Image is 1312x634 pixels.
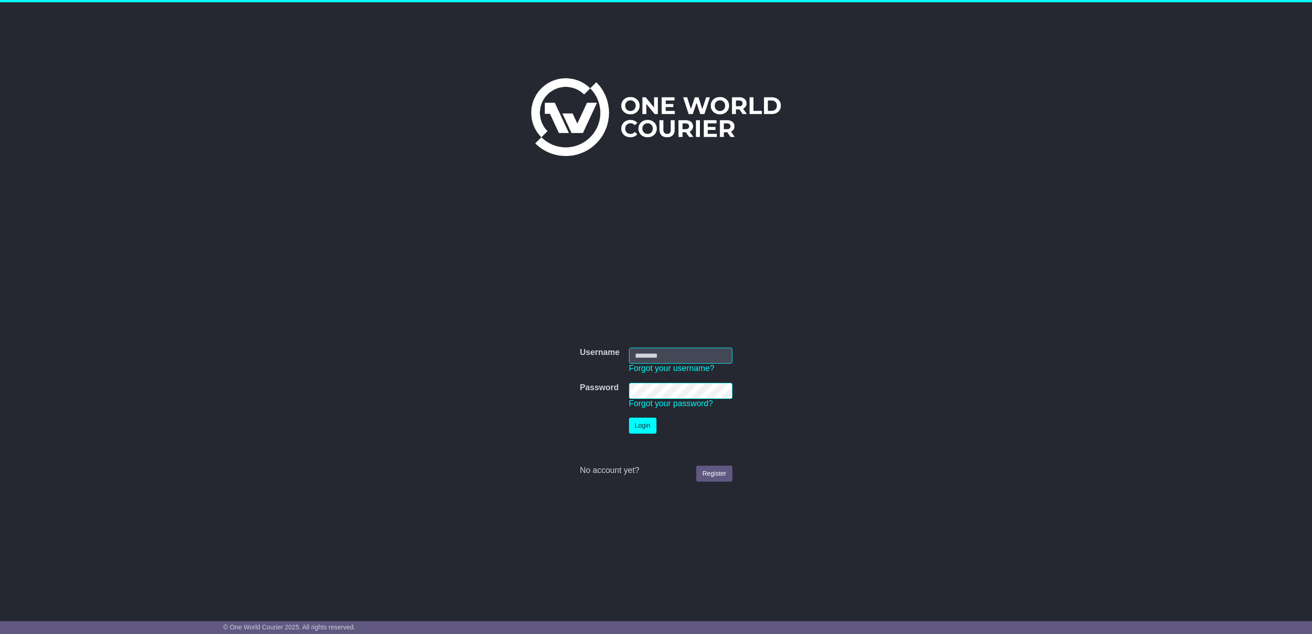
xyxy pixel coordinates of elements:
[629,418,656,434] button: Login
[531,78,781,156] img: One World
[580,383,618,393] label: Password
[580,348,619,358] label: Username
[696,466,732,482] a: Register
[629,364,715,373] a: Forgot your username?
[223,623,355,631] span: © One World Courier 2025. All rights reserved.
[629,399,713,408] a: Forgot your password?
[580,466,732,476] div: No account yet?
